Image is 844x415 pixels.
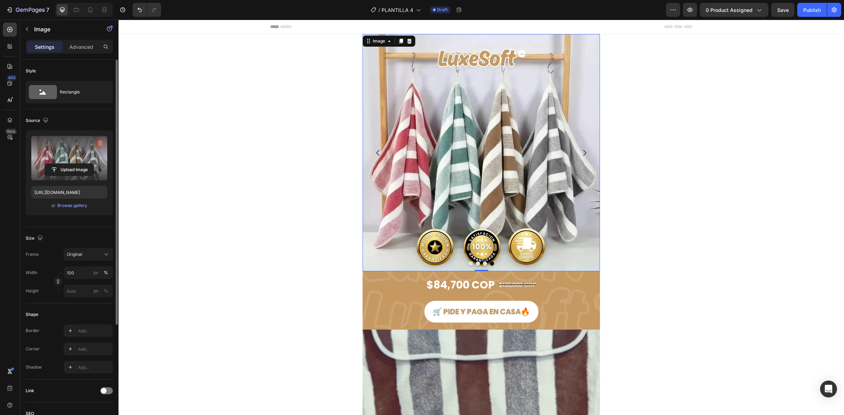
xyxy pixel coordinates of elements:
[26,364,42,370] div: Shadow
[5,129,17,134] div: Beta
[78,346,111,352] div: Add...
[64,266,113,279] input: px%
[78,328,111,334] div: Add...
[92,268,100,277] button: %
[45,163,94,176] button: Upload Image
[26,346,40,352] div: Corner
[26,68,36,74] div: Style
[797,3,827,17] button: Publish
[371,242,376,246] button: Dot
[777,7,789,13] span: Save
[26,311,38,318] div: Shape
[104,288,108,294] div: %
[78,364,111,371] div: Add...
[35,43,55,51] p: Settings
[250,123,269,143] button: Carousel Back Arrow
[771,3,794,17] button: Save
[700,3,768,17] button: 0 product assigned
[706,6,753,14] span: 0 product assigned
[380,260,418,271] div: $130,000 COP
[306,281,420,303] button: <p>🛒 PIDE Y PAGA EN CASA <strong>🔥</strong></p>
[34,25,94,33] p: Image
[64,248,113,261] button: Original
[60,84,103,100] div: Rectangle
[94,270,98,276] div: px
[314,285,411,299] p: 🛒 PIDE Y PAGA EN CASA
[133,3,161,17] div: Undo/Redo
[244,14,481,252] img: gempages_538051269424579716-8e14ecc0-47f3-4b7f-b78e-b188f50ec165.webp
[31,186,107,199] input: https://example.com/image.jpg
[378,6,380,14] span: /
[456,123,476,143] button: Carousel Next Arrow
[102,287,110,295] button: px
[57,202,87,209] div: Browse gallery
[382,6,413,14] span: PLANTILLA 4
[92,287,100,295] button: %
[357,242,362,246] button: Dot
[67,251,82,258] span: Original
[803,6,821,14] div: Publish
[119,20,844,415] iframe: Design area
[26,270,37,276] label: Width
[26,251,39,258] label: Frame
[402,287,411,297] strong: 🔥
[307,255,377,275] div: $84,700 COP
[3,3,52,17] button: 7
[26,328,39,334] div: Border
[7,75,17,80] div: 450
[26,288,39,294] label: Height
[364,242,369,246] button: Dot
[350,242,354,246] button: Dot
[26,116,50,125] div: Source
[26,388,34,394] div: Link
[437,7,448,13] span: Draft
[69,43,93,51] p: Advanced
[64,285,113,297] input: px%
[104,270,108,276] div: %
[820,381,837,397] div: Open Intercom Messenger
[102,268,110,277] button: px
[94,288,98,294] div: px
[46,6,49,14] p: 7
[51,201,56,210] span: or
[57,202,88,209] button: Browse gallery
[253,18,268,25] div: Image
[26,234,44,243] div: Size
